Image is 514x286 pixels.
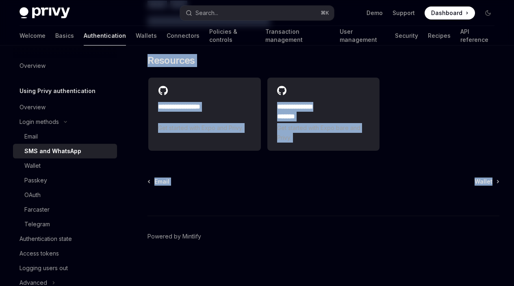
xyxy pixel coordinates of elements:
div: Login methods [20,117,59,127]
a: Passkey [13,173,117,188]
div: Access tokens [20,249,59,258]
div: SMS and WhatsApp [24,146,81,156]
div: OAuth [24,190,41,200]
a: Policies & controls [209,26,256,45]
span: Dashboard [431,9,462,17]
a: Recipes [428,26,451,45]
button: Open search [180,6,334,20]
a: Overview [13,100,117,115]
a: Logging users out [13,261,117,275]
div: Overview [20,102,46,112]
a: Wallet [13,158,117,173]
a: API reference [460,26,494,45]
a: Transaction management [265,26,330,45]
div: Overview [20,61,46,71]
a: Access tokens [13,246,117,261]
div: Authentication state [20,234,72,244]
a: Dashboard [425,6,475,19]
a: Overview [13,58,117,73]
div: Passkey [24,175,47,185]
div: Telegram [24,219,50,229]
div: Logging users out [20,263,68,273]
a: Security [395,26,418,45]
span: Resources [147,54,195,67]
div: Wallet [24,161,41,171]
a: SMS and WhatsApp [13,144,117,158]
a: Telegram [13,217,117,232]
a: Authentication [84,26,126,45]
a: Wallets [136,26,157,45]
a: Demo [367,9,383,17]
span: Get started with Expo bare and Privy. [277,123,370,143]
a: Connectors [167,26,200,45]
span: Get started with Expo and Privy. [158,123,251,133]
span: ⌘ K [321,10,329,16]
a: Farcaster [13,202,117,217]
a: Email [13,129,117,144]
a: Support [393,9,415,17]
h5: Using Privy authentication [20,86,95,96]
button: Toggle Login methods section [13,115,117,129]
span: Email [154,178,169,186]
a: Basics [55,26,74,45]
a: OAuth [13,188,117,202]
a: Wallet [475,178,499,186]
div: Search... [195,8,218,18]
button: Toggle dark mode [481,6,494,19]
a: Welcome [20,26,46,45]
a: Email [148,178,169,186]
a: Authentication state [13,232,117,246]
img: dark logo [20,7,70,19]
div: Farcaster [24,205,50,214]
div: Email [24,132,38,141]
a: User management [340,26,386,45]
a: Powered by Mintlify [147,232,201,240]
span: Wallet [475,178,492,186]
